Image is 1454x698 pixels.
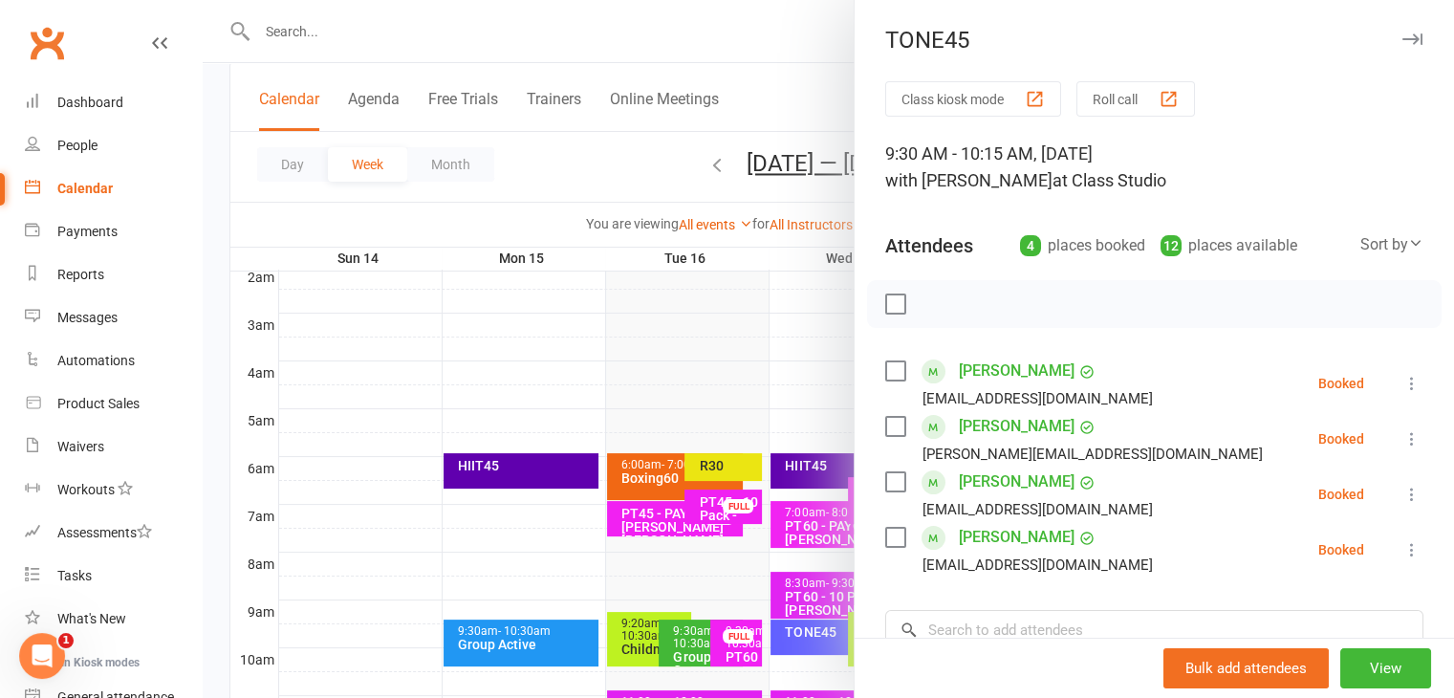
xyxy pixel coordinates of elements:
input: Search to add attendees [885,610,1423,650]
div: [PERSON_NAME][EMAIL_ADDRESS][DOMAIN_NAME] [922,442,1263,467]
div: places booked [1020,232,1145,259]
div: Attendees [885,232,973,259]
div: Automations [57,353,135,368]
a: Dashboard [25,81,202,124]
span: at Class Studio [1053,170,1166,190]
div: [EMAIL_ADDRESS][DOMAIN_NAME] [922,553,1153,578]
a: Product Sales [25,382,202,425]
button: View [1340,648,1431,688]
div: Booked [1318,377,1364,390]
a: Messages [25,296,202,339]
button: Bulk add attendees [1163,648,1329,688]
div: Assessments [57,525,152,540]
a: Assessments [25,512,202,555]
div: [EMAIL_ADDRESS][DOMAIN_NAME] [922,497,1153,522]
div: TONE45 [855,27,1454,54]
div: 9:30 AM - 10:15 AM, [DATE] [885,141,1423,194]
div: [EMAIL_ADDRESS][DOMAIN_NAME] [922,386,1153,411]
div: Calendar [57,181,113,196]
a: Workouts [25,469,202,512]
div: Waivers [57,439,104,454]
div: places available [1161,232,1297,259]
a: [PERSON_NAME] [959,522,1074,553]
div: Booked [1318,432,1364,446]
a: Tasks [25,555,202,598]
div: Booked [1318,488,1364,501]
div: Tasks [57,568,92,583]
div: What's New [57,611,126,626]
a: People [25,124,202,167]
button: Roll call [1076,81,1195,117]
iframe: Intercom live chat [19,633,65,679]
a: Clubworx [23,19,71,67]
div: People [57,138,98,153]
div: Product Sales [57,396,140,411]
div: Reports [57,267,104,282]
div: 4 [1020,235,1041,256]
a: Waivers [25,425,202,469]
a: [PERSON_NAME] [959,411,1074,442]
a: [PERSON_NAME] [959,356,1074,386]
a: Reports [25,253,202,296]
a: Automations [25,339,202,382]
div: Sort by [1360,232,1423,257]
a: Calendar [25,167,202,210]
a: [PERSON_NAME] [959,467,1074,497]
button: Class kiosk mode [885,81,1061,117]
div: Payments [57,224,118,239]
div: Workouts [57,482,115,497]
div: Dashboard [57,95,123,110]
div: 12 [1161,235,1182,256]
div: Messages [57,310,118,325]
span: with [PERSON_NAME] [885,170,1053,190]
a: Payments [25,210,202,253]
a: What's New [25,598,202,641]
span: 1 [58,633,74,648]
div: Booked [1318,543,1364,556]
